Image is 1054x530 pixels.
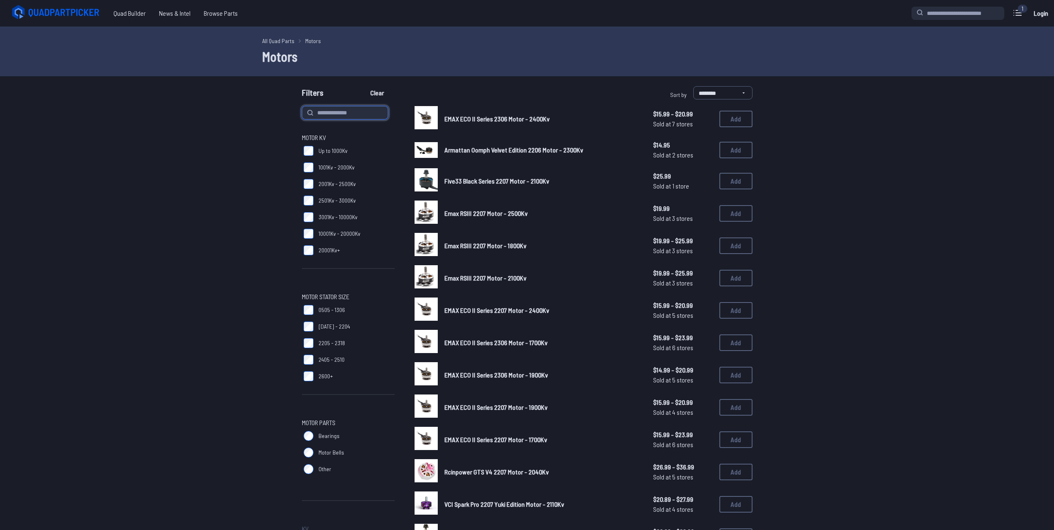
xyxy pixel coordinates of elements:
a: image [415,362,438,388]
span: Sold at 5 stores [653,472,713,482]
span: 0505 - 1306 [318,306,345,314]
input: Motor Bells [304,448,314,457]
a: image [415,330,438,356]
img: image [415,491,438,515]
span: 2600+ [318,372,333,380]
a: Emax RSIII 2207 Motor - 2500Kv [444,208,640,218]
img: image [415,394,438,418]
a: image [415,298,438,323]
a: Rcinpower GTS V4 2207 Motor - 2040Kv [444,467,640,477]
a: EMAX ECO II Series 2306 Motor - 2400Kv [444,114,640,124]
input: 10001Kv - 20000Kv [304,229,314,239]
span: $26.99 - $36.99 [653,462,713,472]
button: Add [719,142,753,158]
span: Emax RSIII 2207 Motor - 2500Kv [444,209,528,217]
span: Sold at 1 store [653,181,713,191]
span: Motor KV [302,133,326,143]
input: 2405 - 2510 [304,355,314,365]
a: image [415,427,438,453]
button: Add [719,464,753,480]
span: Sold at 6 stores [653,343,713,353]
a: image [415,491,438,517]
a: image [415,265,438,291]
span: $19.99 - $25.99 [653,236,713,246]
a: Armattan Oomph Velvet Edition 2206 Motor - 2300Kv [444,145,640,155]
span: Up to 1000Kv [318,147,347,155]
a: EMAX ECO II Series 2306 Motor - 1900Kv [444,370,640,380]
button: Add [719,367,753,383]
a: image [415,106,438,132]
img: image [415,427,438,450]
span: Rcinpower GTS V4 2207 Motor - 2040Kv [444,468,549,476]
span: 2405 - 2510 [318,356,345,364]
a: image [415,233,438,259]
input: Bearings [304,431,314,441]
span: EMAX ECO II Series 2207 Motor - 1900Kv [444,403,548,411]
span: $15.99 - $20.99 [653,300,713,310]
input: 3001Kv - 10000Kv [304,212,314,222]
a: EMAX ECO II Series 2306 Motor - 1700Kv [444,338,640,348]
input: [DATE] - 2204 [304,322,314,332]
img: image [415,298,438,321]
input: 2600+ [304,371,314,381]
span: Filters [302,86,323,103]
span: 20001Kv+ [318,246,340,254]
a: Five33 Black Series 2207 Motor - 2100Kv [444,176,640,186]
button: Add [719,111,753,127]
select: Sort by [693,86,753,99]
span: $15.99 - $23.99 [653,333,713,343]
img: image [415,362,438,385]
input: 1001Kv - 2000Kv [304,162,314,172]
span: Sold at 3 stores [653,213,713,223]
span: $14.99 - $20.99 [653,365,713,375]
button: Add [719,399,753,416]
span: [DATE] - 2204 [318,322,350,331]
span: $15.99 - $20.99 [653,397,713,407]
span: Browse Parts [197,5,244,22]
span: $15.99 - $20.99 [653,109,713,119]
a: Emax RSIII 2207 Motor - 2100Kv [444,273,640,283]
a: EMAX ECO II Series 2207 Motor - 1700Kv [444,435,640,445]
a: VCI Spark Pro 2207 Yuki Edition Motor - 2110Kv [444,499,640,509]
a: Motors [305,36,321,45]
span: Sold at 5 stores [653,375,713,385]
img: image [415,201,438,224]
span: Sold at 6 stores [653,440,713,450]
a: All Quad Parts [262,36,294,45]
button: Add [719,431,753,448]
button: Clear [363,86,391,99]
button: Add [719,173,753,189]
a: Quad Builder [107,5,152,22]
span: Motor Parts [302,418,335,428]
button: Add [719,496,753,513]
button: Add [719,334,753,351]
span: Five33 Black Series 2207 Motor - 2100Kv [444,177,549,185]
span: $19.99 [653,203,713,213]
span: Motor Stator Size [302,292,350,302]
span: Sold at 4 stores [653,504,713,514]
span: Sold at 2 stores [653,150,713,160]
span: Armattan Oomph Velvet Edition 2206 Motor - 2300Kv [444,146,583,154]
span: 1001Kv - 2000Kv [318,163,355,172]
img: image [415,330,438,353]
span: Sold at 3 stores [653,246,713,256]
img: image [415,459,438,482]
input: Up to 1000Kv [304,146,314,156]
img: image [415,106,438,129]
span: $25.99 [653,171,713,181]
h1: Motors [262,46,792,66]
span: Sold at 3 stores [653,278,713,288]
span: Other [318,465,331,473]
img: image [415,142,438,157]
span: $19.99 - $25.99 [653,268,713,278]
a: EMAX ECO II Series 2207 Motor - 1900Kv [444,402,640,412]
span: EMAX ECO II Series 2306 Motor - 2400Kv [444,115,550,123]
span: 3001Kv - 10000Kv [318,213,357,221]
span: Emax RSIII 2207 Motor - 1800Kv [444,242,526,249]
span: EMAX ECO II Series 2306 Motor - 1700Kv [444,339,548,346]
a: image [415,459,438,485]
span: Sold at 7 stores [653,119,713,129]
span: EMAX ECO II Series 2207 Motor - 1700Kv [444,436,547,443]
a: image [415,168,438,194]
div: 1 [1018,5,1027,13]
